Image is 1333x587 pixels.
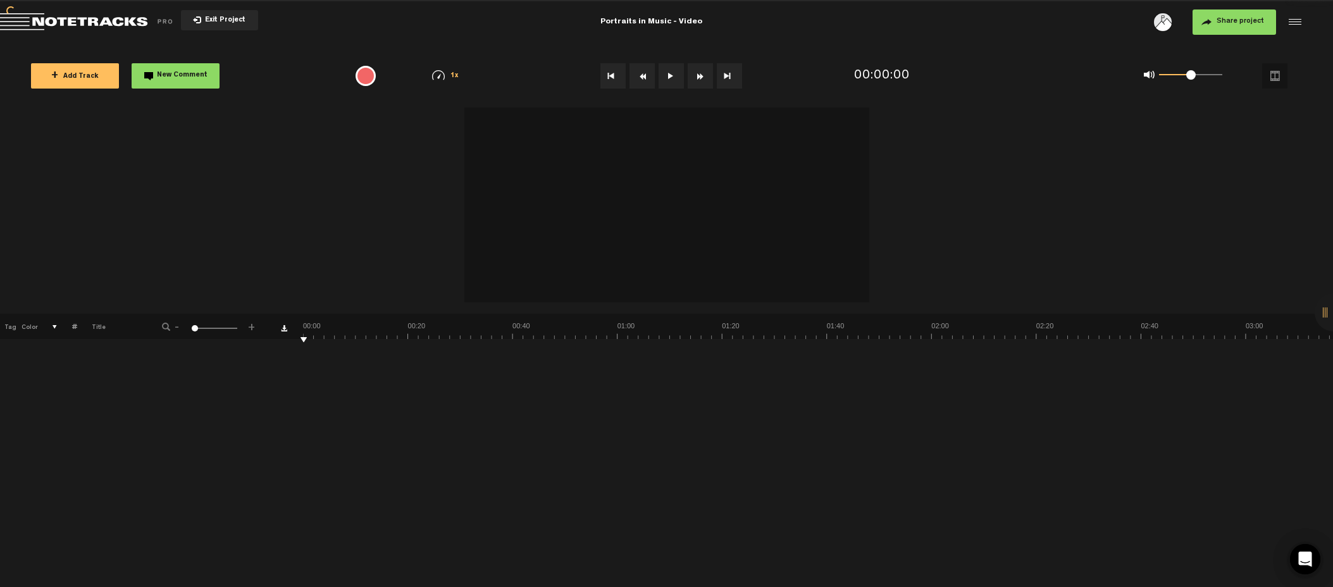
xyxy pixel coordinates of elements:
img: speedometer.svg [432,70,445,80]
span: Add Track [51,73,99,80]
span: New Comment [157,72,208,79]
button: Video options [1262,63,1287,89]
a: Download comments [281,325,287,331]
span: 1x [450,73,459,80]
button: Go to end [717,63,742,89]
span: + [247,321,257,329]
div: 00:00:00 [854,67,910,85]
div: 1x [409,70,482,81]
img: 20c10888a240d108cb7b7fdb2910d85e [1153,13,1172,32]
span: Share project [1217,18,1264,25]
div: Portraits in Music - Video [600,6,702,38]
div: Portraits in Music - Video [434,6,868,38]
button: Go to beginning [600,63,626,89]
button: Share project [1193,9,1276,35]
th: Color [19,314,38,339]
button: New Comment [132,63,220,89]
div: {{ tooltip_message }} [356,66,376,86]
span: - [172,321,182,329]
div: Open Intercom Messenger [1290,544,1320,574]
span: Exit Project [201,17,245,24]
button: Fast Forward [688,63,713,89]
button: Rewind [629,63,655,89]
button: Exit Project [181,10,258,30]
th: # [58,314,77,339]
span: + [51,71,58,81]
button: +Add Track [31,63,119,89]
th: Title [77,314,145,339]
